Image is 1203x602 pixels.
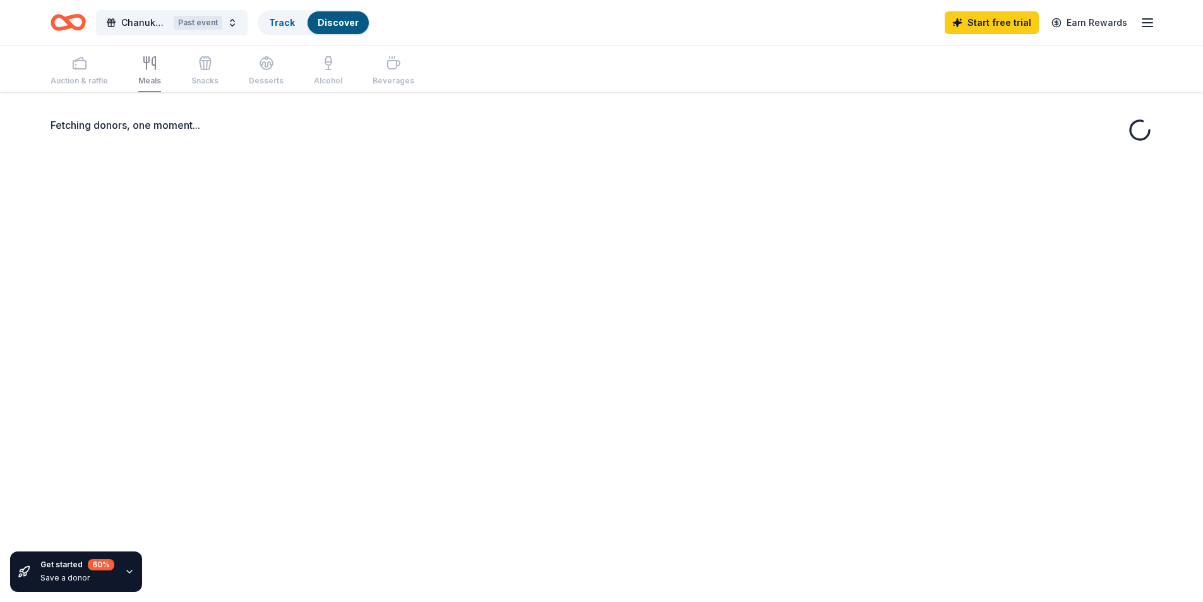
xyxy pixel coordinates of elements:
a: Start free trial [945,11,1039,34]
div: 60 % [88,559,114,570]
button: Chanukah FundraiserPast event [96,10,248,35]
div: Fetching donors, one moment... [51,117,1152,133]
div: Past event [174,16,222,30]
a: Home [51,8,86,37]
div: Get started [40,559,114,570]
a: Earn Rewards [1044,11,1135,34]
div: Save a donor [40,573,114,583]
span: Chanukah Fundraiser [121,15,169,30]
a: Track [269,17,295,28]
a: Discover [318,17,359,28]
button: TrackDiscover [258,10,370,35]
